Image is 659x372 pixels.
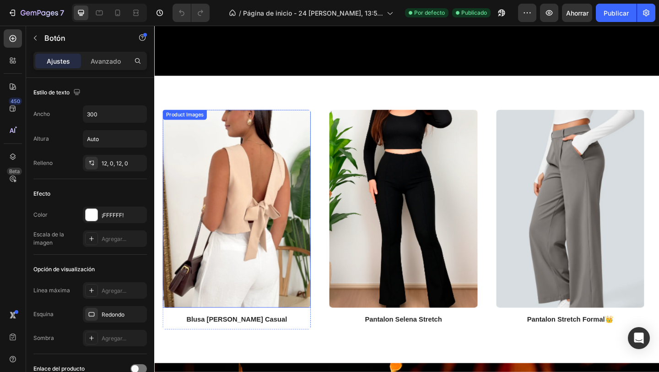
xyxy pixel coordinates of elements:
[102,235,126,242] font: Agregar...
[102,335,126,342] font: Agregar...
[102,311,124,318] font: Redondo
[33,135,49,142] font: Altura
[33,190,50,197] font: Efecto
[243,9,383,27] font: Página de inicio - 24 [PERSON_NAME], 13:54:27
[461,9,487,16] font: Publicado
[11,98,20,104] font: 450
[102,160,128,167] font: 12, 0, 12, 0
[628,327,650,349] div: Abrir Intercom Messenger
[60,8,64,17] font: 7
[33,159,53,166] font: Relleno
[190,314,351,325] h2: pantalon selena stretch
[604,9,629,17] font: Publicar
[33,266,95,273] font: Opción de visualización
[33,110,50,117] font: Ancho
[44,33,65,43] font: Botón
[190,314,351,325] a: PANTALON SELENA STRETCH
[102,212,124,219] font: ¡FFFFFF!
[372,314,533,325] h2: pantalon stretch formal👑
[239,9,241,17] font: /
[154,26,659,372] iframe: Área de diseño
[33,231,64,246] font: Escala de la imagen
[33,287,70,294] font: Línea máxima
[4,4,68,22] button: 7
[83,131,146,147] input: Auto
[47,57,70,65] font: Ajustes
[566,9,589,17] font: Ahorrar
[33,334,54,341] font: Sombra
[596,4,637,22] button: Publicar
[102,287,126,294] font: Agregar...
[33,311,54,317] font: Esquina
[414,9,445,16] font: Por defecto
[372,91,533,306] a: PANTALON STRETCH FORMAL👑
[33,211,48,218] font: Color
[9,168,20,175] font: Beta
[173,4,210,22] div: Deshacer/Rehacer
[33,365,85,372] font: Enlace del producto
[33,89,70,96] font: Estilo de texto
[44,33,122,44] p: Botón
[91,57,121,65] font: Avanzado
[83,106,146,122] input: Auto
[190,91,351,306] a: PANTALON SELENA STRETCH
[372,314,533,325] a: PANTALON STRETCH FORMAL👑
[562,4,592,22] button: Ahorrar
